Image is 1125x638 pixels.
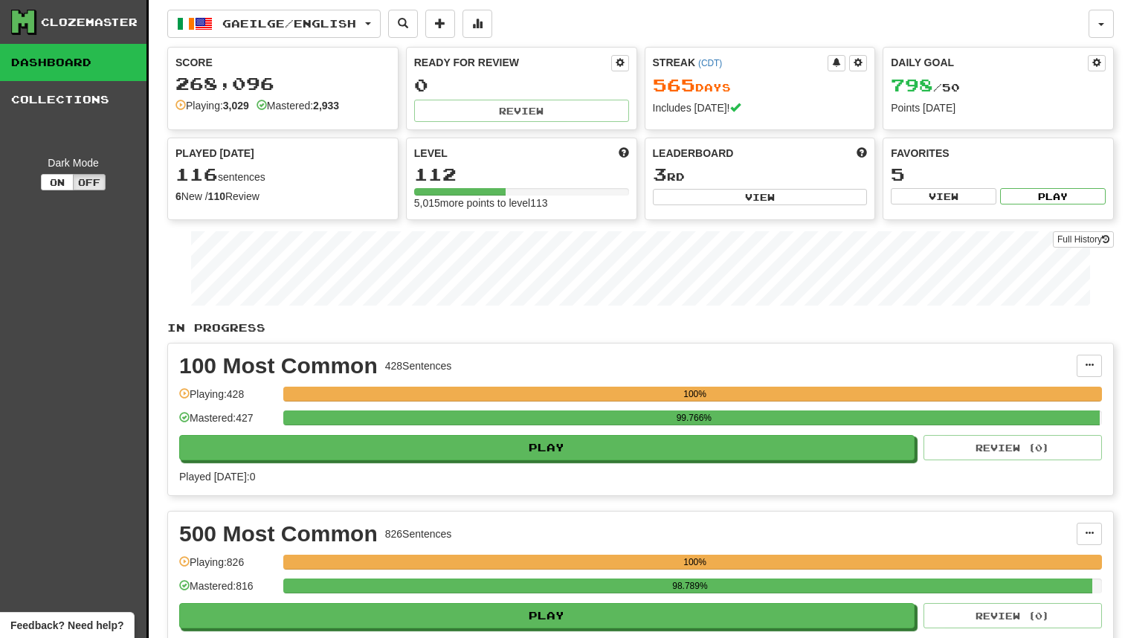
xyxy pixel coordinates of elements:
div: Mastered: 427 [179,410,276,435]
div: 100% [288,555,1102,570]
div: 0 [414,76,629,94]
div: 428 Sentences [385,358,452,373]
span: 798 [891,74,933,95]
p: In Progress [167,320,1114,335]
span: Played [DATE]: 0 [179,471,255,483]
button: Off [73,174,106,190]
span: 116 [175,164,218,184]
div: Points [DATE] [891,100,1106,115]
div: Playing: 826 [179,555,276,579]
div: Ready for Review [414,55,611,70]
div: 268,096 [175,74,390,93]
span: Level [414,146,448,161]
div: 5 [891,165,1106,184]
span: Gaeilge / English [222,17,356,30]
span: 3 [653,164,667,184]
button: On [41,174,74,190]
div: Score [175,55,390,70]
div: 826 Sentences [385,526,452,541]
span: Open feedback widget [10,618,123,633]
button: View [653,189,868,205]
strong: 110 [208,190,225,202]
a: Full History [1053,231,1114,248]
div: 98.789% [288,579,1092,593]
div: Playing: 428 [179,387,276,411]
div: rd [653,165,868,184]
div: Playing: [175,98,249,113]
button: Play [179,603,915,628]
div: 100 Most Common [179,355,378,377]
strong: 3,029 [223,100,249,112]
div: Clozemaster [41,15,138,30]
div: 112 [414,165,629,184]
button: More stats [462,10,492,38]
div: 5,015 more points to level 113 [414,196,629,210]
button: Review [414,100,629,122]
div: 100% [288,387,1102,402]
div: Dark Mode [11,155,135,170]
button: Review (0) [923,603,1102,628]
a: (CDT) [698,58,722,68]
span: / 50 [891,81,960,94]
button: Gaeilge/English [167,10,381,38]
button: Play [179,435,915,460]
strong: 2,933 [313,100,339,112]
button: Add sentence to collection [425,10,455,38]
span: Score more points to level up [619,146,629,161]
div: Favorites [891,146,1106,161]
button: Play [1000,188,1106,204]
span: Played [DATE] [175,146,254,161]
div: New / Review [175,189,390,204]
div: Streak [653,55,828,70]
div: Mastered: 816 [179,579,276,603]
button: View [891,188,996,204]
div: sentences [175,165,390,184]
div: 99.766% [288,410,1100,425]
button: Review (0) [923,435,1102,460]
button: Search sentences [388,10,418,38]
div: Mastered: [257,98,339,113]
span: Leaderboard [653,146,734,161]
span: This week in points, UTC [857,146,867,161]
span: 565 [653,74,695,95]
div: Day s [653,76,868,95]
strong: 6 [175,190,181,202]
div: Daily Goal [891,55,1088,71]
div: Includes [DATE]! [653,100,868,115]
div: 500 Most Common [179,523,378,545]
